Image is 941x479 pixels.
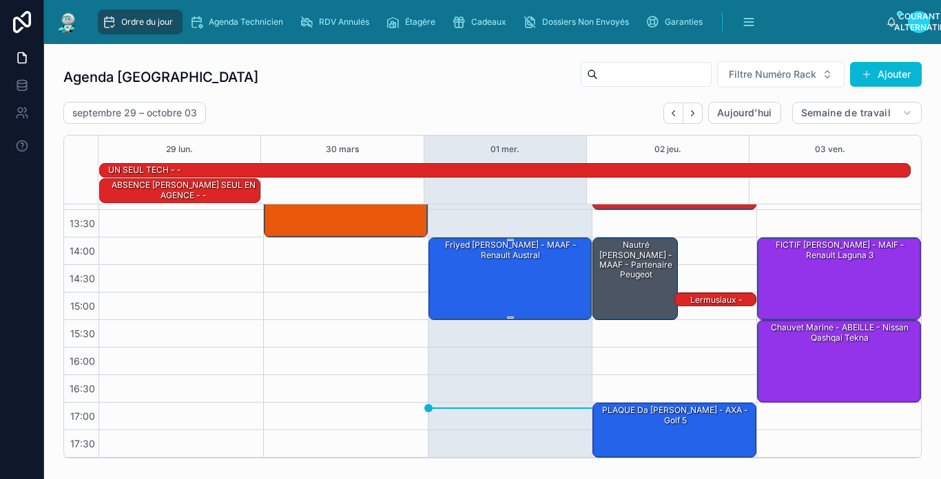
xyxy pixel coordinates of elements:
[448,10,516,34] a: Cadeaux
[91,7,886,37] div: contenu défilant
[542,17,629,28] span: Dossiers Non Envoyés
[654,136,681,163] button: 02 jeu.
[98,10,183,34] a: Ordre du jour
[663,103,683,124] button: Précédent
[185,10,293,34] a: Agenda Technicien
[66,273,99,284] span: 14:30
[490,136,519,163] button: 01 mer.
[717,107,772,119] span: Aujourd’hui
[107,164,183,176] div: UN SEUL TECH - -
[107,163,183,177] div: UN SEUL TECH - -
[72,106,197,120] h2: septembre 29 – octobre 03
[326,136,359,163] button: 30 mars
[107,179,260,202] div: ABSENCE [PERSON_NAME] SEUL EN AGENCE - -
[665,17,703,28] span: Garanties
[683,103,703,124] button: Prochain
[758,238,920,319] div: FICTIF [PERSON_NAME] - MAIF - Renault Laguna 3
[760,239,920,262] div: FICTIF [PERSON_NAME] - MAIF - Renault Laguna 3
[66,383,99,394] span: 16:30
[107,178,260,202] div: ABSENCE DANY,MICHEL SEUL EN AGENCE - -
[429,238,592,319] div: Friyed [PERSON_NAME] - MAAF - Renault austral
[67,328,99,339] span: 15:30
[792,102,922,124] button: Semaine de travail
[382,10,445,34] a: Étagère
[121,17,173,28] span: Ordre du jour
[209,17,283,28] span: Agenda Technicien
[55,11,80,33] img: Logo de l’application
[878,67,911,81] font: Ajouter
[677,294,755,317] div: Lermusiaux - MACIF - Mégane 3
[708,102,781,124] button: Aujourd’hui
[641,10,712,34] a: Garanties
[717,61,845,87] button: Bouton de sélection
[729,67,816,81] span: Filtre Numéro Rack
[67,438,99,449] span: 17:30
[675,293,756,307] div: Lermusiaux - MACIF - Mégane 3
[850,62,922,87] button: Ajouter
[63,67,258,87] h1: Agenda [GEOGRAPHIC_DATA]
[758,321,920,402] div: Chauvet Marine - ABEILLE - Nissan qashqai tekna
[319,17,369,28] span: RDV Annulés
[296,10,379,34] a: RDV Annulés
[595,404,755,427] div: PLAQUE Da [PERSON_NAME] - AXA - Golf 5
[431,239,591,262] div: Friyed [PERSON_NAME] - MAAF - Renault austral
[66,355,99,367] span: 16:00
[593,238,677,319] div: Nautré [PERSON_NAME] - MAAF - Partenaire Peugeot
[801,107,891,119] span: Semaine de travail
[815,136,845,163] button: 03 ven.
[519,10,639,34] a: Dossiers Non Envoyés
[760,321,920,344] div: Chauvet Marine - ABEILLE - Nissan qashqai tekna
[166,136,193,163] button: 29 lun.
[66,217,99,229] span: 13:30
[595,239,676,281] div: Nautré [PERSON_NAME] - MAAF - Partenaire Peugeot
[67,410,99,422] span: 17:00
[66,245,99,257] span: 14:00
[471,17,506,28] span: Cadeaux
[405,17,435,28] span: Étagère
[593,403,756,457] div: PLAQUE Da [PERSON_NAME] - AXA - Golf 5
[67,300,99,312] span: 15:00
